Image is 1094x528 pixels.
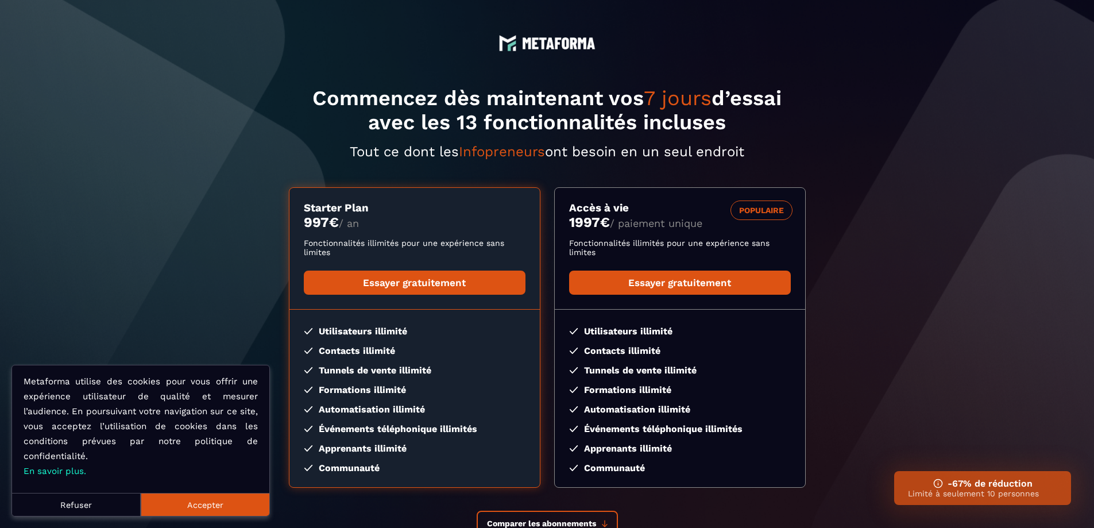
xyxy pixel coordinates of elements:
li: Communauté [569,463,791,473]
li: Tunnels de vente illimité [569,365,791,376]
span: 7 jours [644,86,712,110]
li: Tunnels de vente illimité [304,365,525,376]
h1: Commencez dès maintenant vos d’essai avec les 13 fonctionnalités incluses [289,86,806,134]
p: Tout ce dont les ont besoin en un seul endroit [289,144,806,160]
img: checked [569,367,578,373]
img: checked [304,445,313,452]
img: checked [304,328,313,334]
money: 1997 [569,214,610,230]
img: checked [569,406,578,413]
img: checked [304,426,313,432]
li: Automatisation illimité [569,404,791,415]
currency: € [329,214,339,230]
li: Formations illimité [569,384,791,395]
img: checked [304,387,313,393]
img: ifno [933,479,943,488]
p: Fonctionnalités illimités pour une expérience sans limites [569,238,791,257]
span: / paiement unique [610,217,702,229]
li: Événements téléphonique illimités [304,423,525,434]
a: Essayer gratuitement [304,271,525,295]
img: checked [569,328,578,334]
li: Événements téléphonique illimités [569,423,791,434]
money: 997 [304,214,339,230]
img: checked [304,367,313,373]
img: checked [304,465,313,471]
button: Accepter [141,493,269,516]
li: Contacts illimité [304,345,525,356]
img: logo [499,34,516,52]
li: Contacts illimité [569,345,791,356]
div: POPULAIRE [730,201,793,220]
img: logo [522,37,596,49]
img: checked [569,445,578,452]
li: Utilisateurs illimité [569,326,791,337]
li: Utilisateurs illimité [304,326,525,337]
a: Essayer gratuitement [569,271,791,295]
img: checked [569,387,578,393]
a: En savoir plus. [24,466,86,476]
img: checked [569,465,578,471]
li: Apprenants illimité [569,443,791,454]
h3: -67% de réduction [908,478,1057,489]
currency: € [600,214,610,230]
li: Automatisation illimité [304,404,525,415]
img: checked [569,348,578,354]
p: Limité à seulement 10 personnes [908,489,1057,498]
li: Apprenants illimité [304,443,525,454]
h3: Accès à vie [569,202,791,214]
img: checked [304,348,313,354]
img: checked [304,406,313,413]
h3: Starter Plan [304,202,525,214]
span: Infopreneurs [459,144,545,160]
span: / an [339,217,359,229]
button: Refuser [12,493,141,516]
p: Metaforma utilise des cookies pour vous offrir une expérience utilisateur de qualité et mesurer l... [24,374,258,479]
p: Fonctionnalités illimités pour une expérience sans limites [304,238,525,257]
span: Comparer les abonnements [487,519,596,528]
li: Formations illimité [304,384,525,395]
li: Communauté [304,463,525,473]
img: checked [569,426,578,432]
